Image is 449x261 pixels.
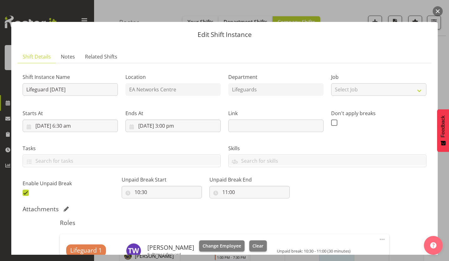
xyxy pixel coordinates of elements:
[60,219,389,227] h5: Roles
[147,252,194,257] p: Fulltime Lifeguard
[331,73,426,81] label: Job
[125,120,221,132] input: Click to select...
[228,73,324,81] label: Department
[209,186,290,198] input: Click to select...
[23,120,118,132] input: Click to select...
[229,156,426,166] input: Search for skills
[85,53,117,60] span: Related Shifts
[249,240,267,252] button: Clear
[430,242,436,248] img: help-xxl-2.png
[70,246,102,255] span: Lifeguard 1
[331,110,426,117] label: Don't apply breaks
[122,176,202,183] label: Unpaid Break Start
[126,243,141,258] img: tessa-wright10440.jpg
[209,176,290,183] label: Unpaid Break End
[252,243,263,249] span: Clear
[18,31,431,38] p: Edit Shift Instance
[23,83,118,96] input: Shift Instance Name
[228,110,324,117] label: Link
[440,115,446,137] span: Feedback
[23,145,221,152] label: Tasks
[23,73,118,81] label: Shift Instance Name
[228,145,426,152] label: Skills
[23,53,51,60] span: Shift Details
[199,240,245,252] button: Change Employee
[125,73,221,81] label: Location
[23,180,118,187] label: Enable Unpaid Break
[122,186,202,198] input: Click to select...
[199,255,267,261] h6: (6:30am - 3:00pm)
[61,53,75,60] span: Notes
[147,244,194,251] h6: [PERSON_NAME]
[23,156,220,166] input: Search for tasks
[23,110,118,117] label: Starts At
[125,110,221,117] label: Ends At
[277,248,351,254] span: Unpaid break: 10:30 - 11:00 (30 minutes)
[203,243,241,249] span: Change Employee
[437,109,449,152] button: Feedback - Show survey
[23,205,59,213] h5: Attachments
